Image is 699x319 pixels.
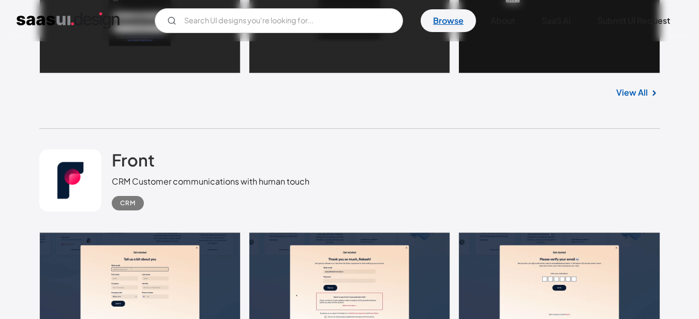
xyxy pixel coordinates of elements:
[478,9,527,32] a: About
[421,9,476,32] a: Browse
[155,8,403,33] input: Search UI designs you're looking for...
[112,149,155,170] h2: Front
[529,9,583,32] a: SaaS Ai
[585,9,682,32] a: Submit UI Request
[120,197,136,209] div: CRM
[112,149,155,175] a: Front
[155,8,403,33] form: Email Form
[616,86,648,99] a: View All
[17,12,120,29] a: home
[112,175,309,188] div: CRM Customer communications with human touch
